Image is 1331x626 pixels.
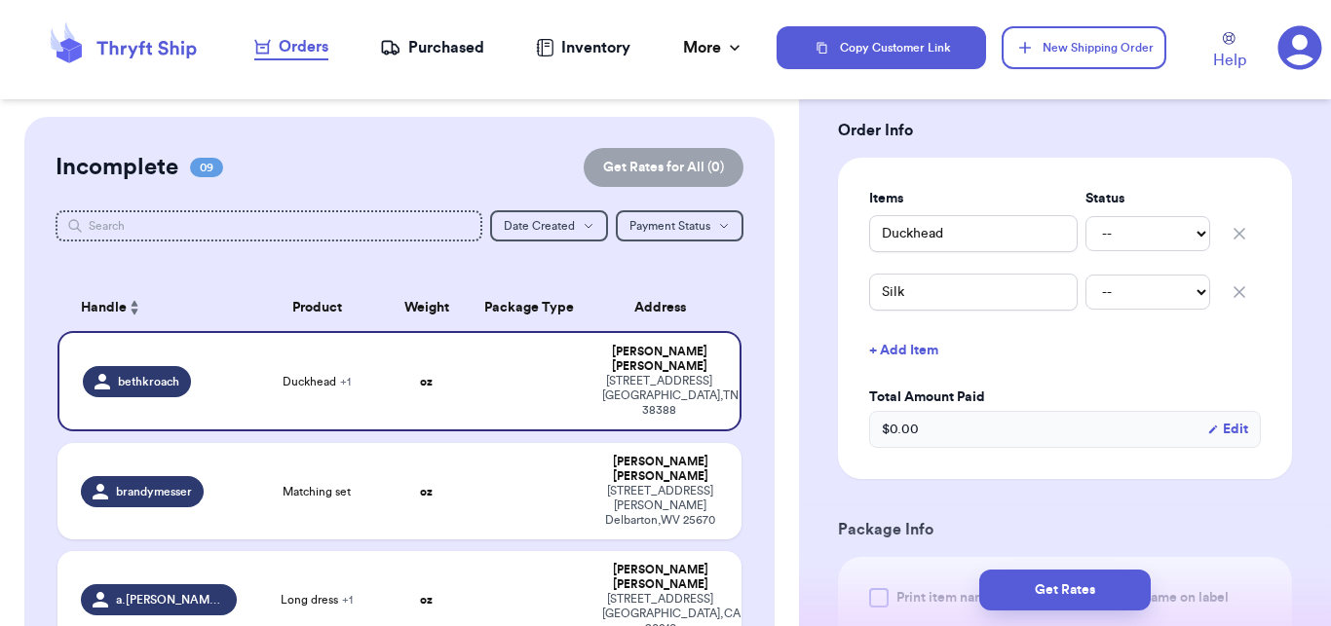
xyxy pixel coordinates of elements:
[861,329,1269,372] button: + Add Item
[1213,32,1246,72] a: Help
[602,345,716,374] div: [PERSON_NAME] [PERSON_NAME]
[1213,49,1246,72] span: Help
[420,376,433,387] strong: oz
[81,298,127,318] span: Handle
[838,119,1292,142] h3: Order Info
[254,35,328,60] a: Orders
[629,220,710,232] span: Payment Status
[838,518,1292,541] h3: Package Info
[504,220,575,232] span: Date Created
[979,570,1151,610] button: Get Rates
[602,374,716,418] div: [STREET_ADDRESS] [GEOGRAPHIC_DATA] , TN 38388
[882,420,919,439] span: $ 0.00
[777,26,987,69] button: Copy Customer Link
[116,484,192,499] span: brandymesser
[118,374,179,389] span: bethkroach
[869,189,1078,208] label: Items
[420,594,433,606] strong: oz
[584,148,743,187] button: Get Rates for All (0)
[683,36,744,59] div: More
[386,284,468,331] th: Weight
[281,592,353,608] span: Long dress
[190,158,223,177] span: 09
[340,376,351,387] span: + 1
[602,484,718,528] div: [STREET_ADDRESS][PERSON_NAME] Delbarton , WV 25670
[56,210,482,241] input: Search
[127,296,142,319] button: Sort ascending
[1207,420,1248,439] button: Edit
[380,36,484,59] a: Purchased
[248,284,385,331] th: Product
[490,210,608,241] button: Date Created
[420,486,433,497] strong: oz
[869,387,1261,407] label: Total Amount Paid
[283,484,351,499] span: Matching set
[602,455,718,484] div: [PERSON_NAME] [PERSON_NAME]
[590,284,742,331] th: Address
[342,594,353,606] span: + 1
[1085,189,1210,208] label: Status
[468,284,590,331] th: Package Type
[1002,26,1165,69] button: New Shipping Order
[616,210,743,241] button: Payment Status
[602,563,718,592] div: [PERSON_NAME] [PERSON_NAME]
[56,152,178,183] h2: Incomplete
[116,592,226,608] span: a.[PERSON_NAME].inthe.mewdow
[254,35,328,58] div: Orders
[283,374,351,389] span: Duckhead
[536,36,630,59] a: Inventory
